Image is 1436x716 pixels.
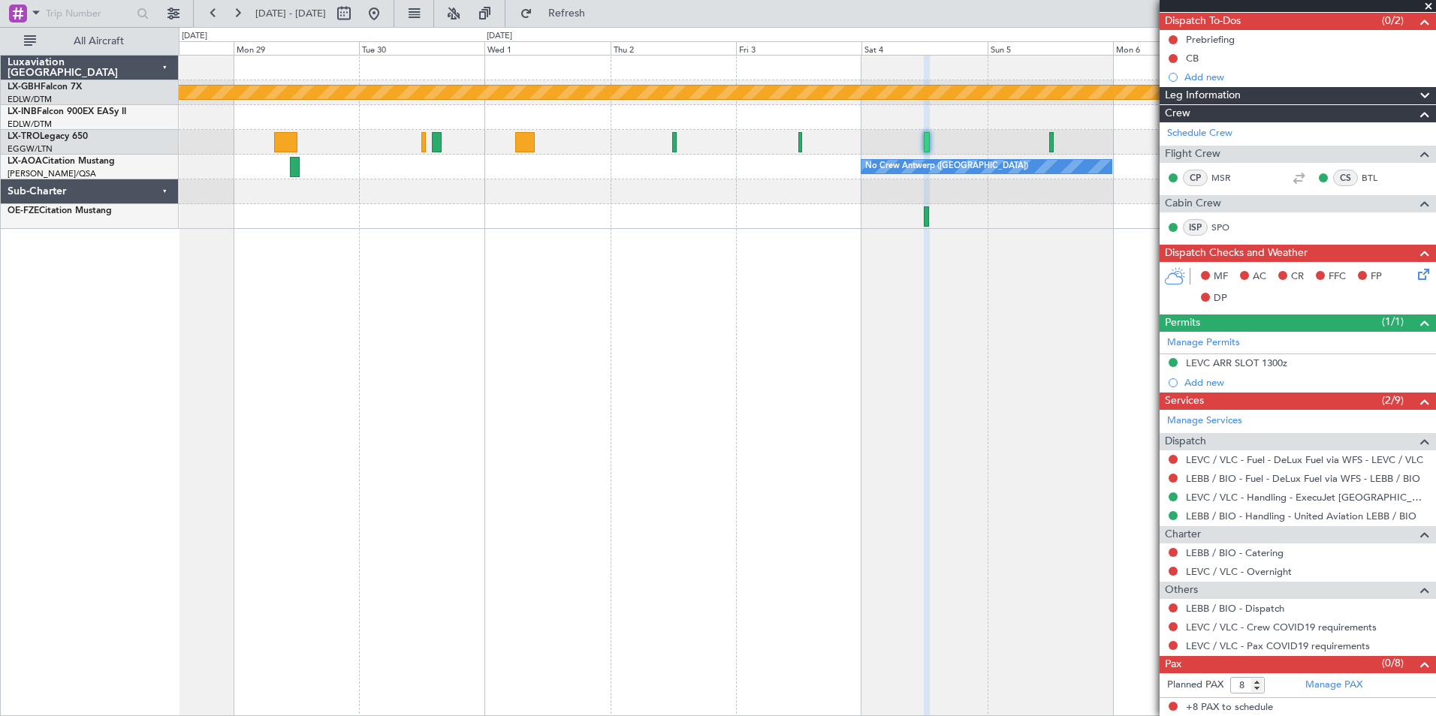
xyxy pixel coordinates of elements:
span: MF [1214,269,1228,284]
a: LEBB / BIO - Fuel - DeLux Fuel via WFS - LEBB / BIO [1186,472,1420,485]
span: Others [1165,582,1198,599]
div: Thu 2 [611,41,736,55]
div: Add new [1184,71,1428,83]
span: Refresh [535,8,599,19]
a: LX-GBHFalcon 7X [8,83,82,92]
a: BTL [1362,171,1395,185]
a: LX-INBFalcon 900EX EASy II [8,107,126,116]
span: Dispatch [1165,433,1206,450]
a: OE-FZECitation Mustang [8,206,112,215]
span: DP [1214,291,1227,306]
a: LX-TROLegacy 650 [8,132,88,141]
span: LX-INB [8,107,37,116]
div: CB [1186,52,1199,65]
span: All Aircraft [39,36,158,47]
a: LEBB / BIO - Dispatch [1186,602,1284,615]
a: EDLW/DTM [8,119,52,130]
span: LX-GBH [8,83,41,92]
a: EDLW/DTM [8,94,52,105]
button: Refresh [513,2,603,26]
div: LEVC ARR SLOT 1300z [1186,356,1287,369]
a: EGGW/LTN [8,143,53,155]
span: [DATE] - [DATE] [255,7,326,20]
span: Dispatch To-Dos [1165,13,1241,30]
div: Sun 5 [988,41,1113,55]
a: LEVC / VLC - Crew COVID19 requirements [1186,621,1377,633]
div: Prebriefing [1186,33,1235,46]
div: No Crew Antwerp ([GEOGRAPHIC_DATA]) [865,155,1028,178]
span: Pax [1165,656,1181,673]
a: Schedule Crew [1167,126,1232,141]
span: Crew [1165,105,1190,122]
a: Manage Permits [1167,335,1240,350]
a: LEVC / VLC - Pax COVID19 requirements [1186,639,1370,652]
a: LEBB / BIO - Handling - United Aviation LEBB / BIO [1186,510,1416,522]
div: Add new [1184,376,1428,389]
div: Tue 30 [359,41,484,55]
a: LEVC / VLC - Overnight [1186,565,1292,578]
div: [DATE] [182,30,207,43]
div: Wed 1 [484,41,610,55]
a: LX-AOACitation Mustang [8,157,115,166]
input: Trip Number [46,2,132,25]
span: CR [1291,269,1304,284]
span: Services [1165,393,1204,410]
span: Leg Information [1165,87,1241,104]
span: FFC [1329,269,1346,284]
span: OE-FZE [8,206,39,215]
a: Manage Services [1167,414,1242,429]
div: [DATE] [487,30,512,43]
a: MSR [1211,171,1245,185]
div: CP [1183,170,1208,186]
span: LX-TRO [8,132,40,141]
span: (0/2) [1382,13,1404,29]
button: All Aircraft [17,29,163,53]
div: Mon 29 [234,41,359,55]
span: Cabin Crew [1165,195,1221,212]
div: Sat 4 [861,41,987,55]
span: LX-AOA [8,157,42,166]
span: Dispatch Checks and Weather [1165,245,1308,262]
a: Manage PAX [1305,678,1362,693]
span: Charter [1165,526,1201,543]
div: Fri 3 [736,41,861,55]
span: AC [1253,269,1266,284]
a: LEVC / VLC - Handling - ExecuJet [GEOGRAPHIC_DATA] LEVC / VLC [1186,491,1428,504]
label: Planned PAX [1167,678,1223,693]
a: SPO [1211,221,1245,234]
div: CS [1333,170,1358,186]
span: FP [1371,269,1382,284]
span: (0/8) [1382,655,1404,671]
span: Permits [1165,314,1200,332]
span: Flight Crew [1165,146,1220,163]
a: LEVC / VLC - Fuel - DeLux Fuel via WFS - LEVC / VLC [1186,453,1423,466]
span: (1/1) [1382,314,1404,329]
span: (2/9) [1382,393,1404,408]
span: +8 PAX to schedule [1186,700,1273,715]
div: Mon 6 [1113,41,1238,55]
div: ISP [1183,219,1208,236]
a: LEBB / BIO - Catering [1186,546,1284,559]
a: [PERSON_NAME]/QSA [8,168,96,179]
